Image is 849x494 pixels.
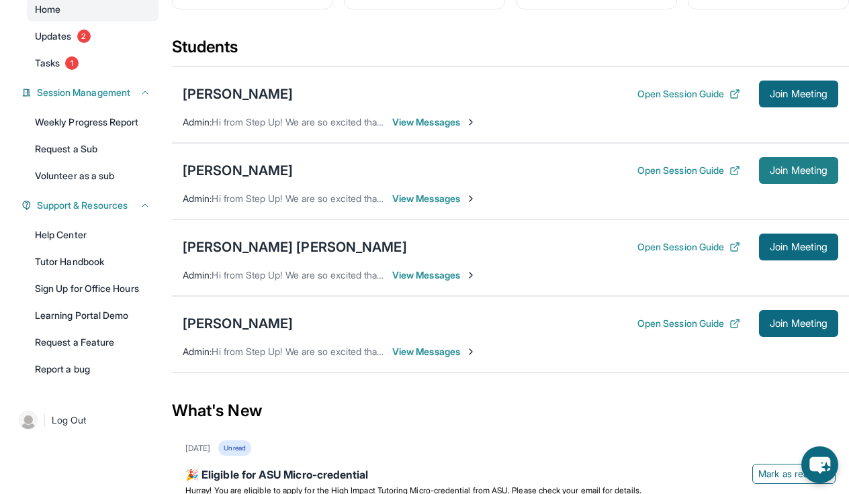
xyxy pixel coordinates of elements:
button: Join Meeting [759,310,838,337]
img: Chevron-Right [465,117,476,128]
span: Updates [35,30,72,43]
button: Join Meeting [759,81,838,107]
span: Join Meeting [770,90,828,98]
div: [PERSON_NAME] [183,161,293,180]
a: Learning Portal Demo [27,303,159,328]
span: Admin : [183,269,212,281]
span: Support & Resources [37,199,128,212]
a: Request a Sub [27,137,159,161]
a: Weekly Progress Report [27,110,159,134]
a: Sign Up for Office Hours [27,277,159,301]
div: Unread [218,440,251,456]
span: Join Meeting [770,319,828,328]
span: Admin : [183,193,212,204]
a: |Log Out [13,405,159,435]
a: Help Center [27,223,159,247]
span: Mark as read [758,467,813,481]
span: View Messages [392,192,476,205]
span: | [43,412,46,428]
span: Tasks [35,56,60,70]
span: View Messages [392,115,476,129]
a: Volunteer as a sub [27,164,159,188]
a: Tutor Handbook [27,250,159,274]
button: Open Session Guide [637,164,740,177]
button: Open Session Guide [637,87,740,101]
button: Join Meeting [759,157,838,184]
img: Chevron-Right [465,270,476,281]
div: Students [172,36,849,66]
span: Join Meeting [770,243,828,251]
div: [PERSON_NAME] [183,314,293,333]
a: Report a bug [27,357,159,381]
a: Updates2 [27,24,159,48]
div: 🎉 Eligible for ASU Micro-credential [185,466,836,485]
a: Request a Feature [27,330,159,354]
span: Admin : [183,346,212,357]
span: Admin : [183,116,212,128]
span: Log Out [52,413,87,427]
button: Open Session Guide [637,317,740,330]
img: user-img [19,411,38,430]
span: View Messages [392,345,476,358]
button: Support & Resources [32,199,150,212]
div: What's New [172,381,849,440]
a: Tasks1 [27,51,159,75]
span: Session Management [37,86,130,99]
img: Chevron-Right [465,346,476,357]
span: Join Meeting [770,166,828,175]
button: Session Management [32,86,150,99]
span: Home [35,3,60,16]
button: Join Meeting [759,234,838,260]
div: [DATE] [185,443,210,454]
button: chat-button [801,446,838,483]
button: Open Session Guide [637,240,740,254]
img: Chevron-Right [465,193,476,204]
div: [PERSON_NAME] [183,85,293,103]
span: 1 [65,56,79,70]
span: View Messages [392,268,476,282]
div: [PERSON_NAME] [PERSON_NAME] [183,238,407,256]
button: Mark as read [752,464,836,484]
span: 2 [77,30,91,43]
